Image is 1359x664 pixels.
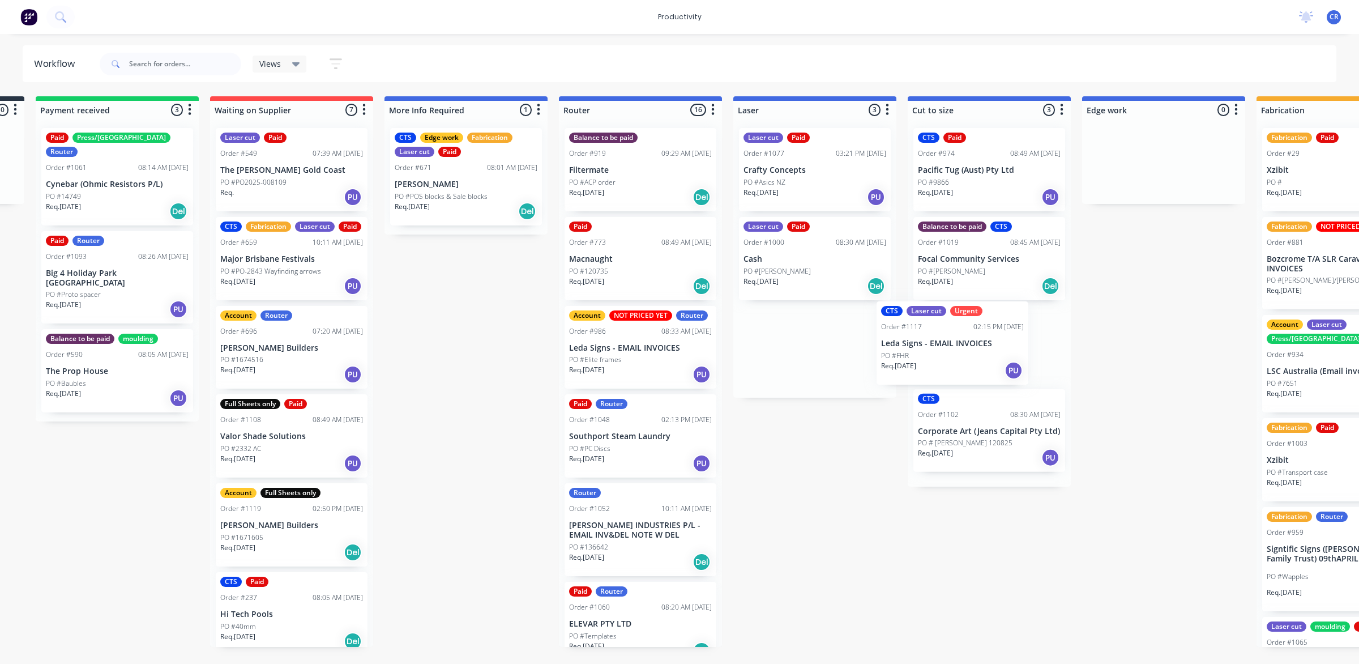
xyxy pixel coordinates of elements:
[129,53,241,75] input: Search for orders...
[34,57,80,71] div: Workflow
[652,8,707,25] div: productivity
[1330,12,1339,22] span: CR
[20,8,37,25] img: Factory
[259,58,281,70] span: Views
